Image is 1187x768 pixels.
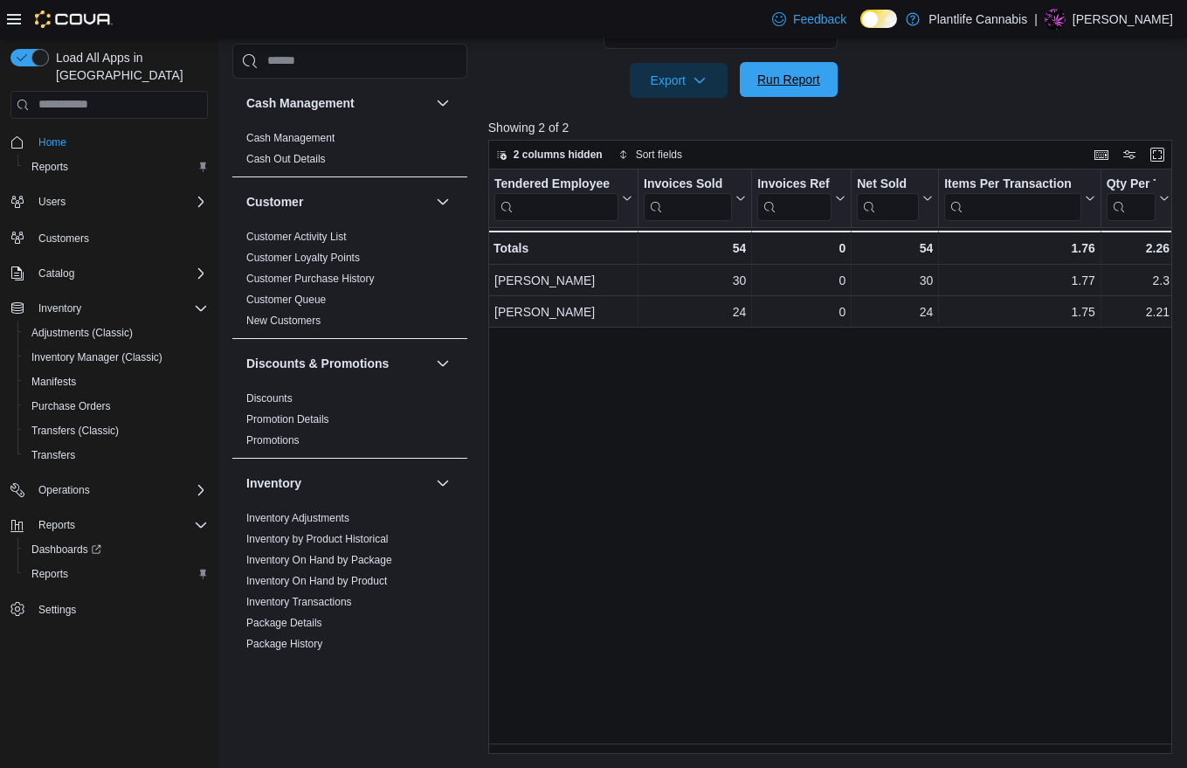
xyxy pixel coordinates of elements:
div: 30 [644,270,746,291]
button: Net Sold [857,176,933,221]
button: Reports [3,513,215,537]
button: 2 columns hidden [489,144,610,165]
button: Inventory Manager (Classic) [17,345,215,370]
button: Customer [432,191,453,212]
a: Promotions [246,434,300,446]
a: Dashboards [17,537,215,562]
button: Catalog [31,263,81,284]
button: Cash Management [246,94,429,112]
span: Reports [38,518,75,532]
button: Settings [3,597,215,622]
button: Adjustments (Classic) [17,321,215,345]
a: Reports [24,156,75,177]
button: Operations [31,480,97,501]
div: 0 [757,301,845,322]
span: Customers [31,226,208,248]
button: Operations [3,478,215,502]
span: Home [31,131,208,153]
a: Customer Activity List [246,231,347,243]
a: Customer Loyalty Points [246,252,360,264]
span: Purchase Orders [31,399,111,413]
span: Feedback [793,10,846,28]
a: Package Details [246,617,322,629]
span: Inventory Transactions [246,595,352,609]
button: Invoices Sold [644,176,746,221]
span: Load All Apps in [GEOGRAPHIC_DATA] [49,49,208,84]
div: Net Sold [857,176,919,193]
span: Inventory On Hand by Package [246,553,392,567]
a: Settings [31,599,83,620]
span: Home [38,135,66,149]
a: Reports [24,564,75,585]
p: [PERSON_NAME] [1073,9,1173,30]
a: Customers [31,228,96,249]
span: New Customers [246,314,321,328]
span: Inventory by Product Historical [246,532,389,546]
span: Dark Mode [860,28,861,29]
button: Inventory [3,296,215,321]
span: Settings [38,603,76,617]
span: Adjustments (Classic) [24,322,208,343]
button: Items Per Transaction [944,176,1095,221]
button: Customer [246,193,429,211]
span: Reports [31,160,68,174]
button: Manifests [17,370,215,394]
span: Operations [31,480,208,501]
button: Transfers (Classic) [17,419,215,443]
span: Manifests [24,371,208,392]
div: Anaka Sparrow [1045,9,1066,30]
button: Enter fullscreen [1147,144,1168,165]
span: Export [640,63,717,98]
a: Discounts [246,392,293,405]
button: Cash Management [432,93,453,114]
span: Inventory [31,298,208,319]
button: Export [630,63,728,98]
span: Transfers [31,448,75,462]
button: Display options [1119,144,1140,165]
span: Dashboards [24,539,208,560]
div: Items Per Transaction [944,176,1081,221]
span: Customer Loyalty Points [246,251,360,265]
a: Promotion Details [246,413,329,426]
span: Discounts [246,391,293,405]
span: Users [31,191,208,212]
span: Transfers [24,445,208,466]
span: Customers [38,232,89,246]
h3: Inventory [246,474,301,492]
div: 0 [757,238,845,259]
button: Inventory [432,473,453,494]
span: Transfers (Classic) [31,424,119,438]
button: Reports [31,515,82,536]
span: Inventory Adjustments [246,511,349,525]
span: Package Details [246,616,322,630]
img: Cova [35,10,113,28]
nav: Complex example [10,122,208,668]
button: Inventory [31,298,88,319]
a: Transfers (Classic) [24,420,126,441]
span: Manifests [31,375,76,389]
div: Net Sold [857,176,919,221]
div: Invoices Ref [757,176,832,221]
a: Inventory Manager (Classic) [24,347,169,368]
button: Keyboard shortcuts [1091,144,1112,165]
a: Adjustments (Classic) [24,322,140,343]
a: Feedback [765,2,853,37]
button: Users [3,190,215,214]
p: Plantlife Cannabis [928,9,1027,30]
div: Cash Management [232,128,467,176]
button: Inventory [246,474,429,492]
span: Promotions [246,433,300,447]
button: Invoices Ref [757,176,845,221]
a: Inventory by Product Historical [246,533,389,545]
span: Promotion Details [246,412,329,426]
span: Cash Management [246,131,335,145]
span: Users [38,195,66,209]
button: Catalog [3,261,215,286]
div: Qty Per Transaction [1107,176,1156,221]
input: Dark Mode [860,10,897,28]
a: Customer Queue [246,294,326,306]
h3: Customer [246,193,303,211]
a: Package History [246,638,322,650]
div: 30 [857,270,933,291]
